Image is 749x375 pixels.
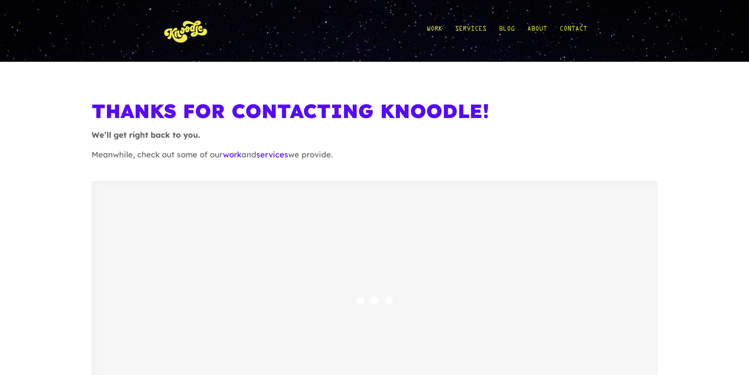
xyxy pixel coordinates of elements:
p: Meanwhile, check out some of our and we provide. [92,149,658,168]
a: Services [455,13,486,49]
a: work [223,150,241,159]
img: KnoLogo(yellow) [162,13,210,49]
strong: We’ll get right back to you. [92,130,200,140]
a: Blog [499,13,515,49]
a: services [256,150,288,159]
h1: Thanks For Contacting Knoodle! [92,100,658,129]
a: Work [427,13,442,49]
a: Contact [559,13,587,49]
a: About [527,13,547,49]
